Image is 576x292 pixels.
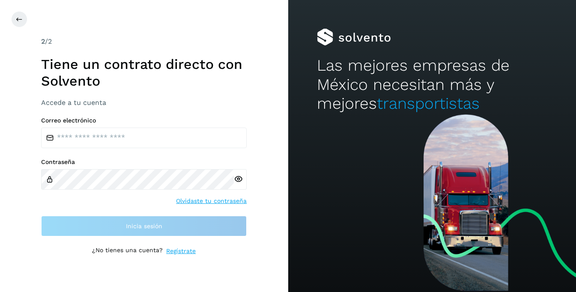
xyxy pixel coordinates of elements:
div: /2 [41,36,247,47]
h2: Las mejores empresas de México necesitan más y mejores [317,56,547,113]
span: Inicia sesión [126,223,162,229]
label: Contraseña [41,158,247,166]
a: Olvidaste tu contraseña [176,197,247,206]
span: transportistas [377,94,480,113]
button: Inicia sesión [41,216,247,236]
label: Correo electrónico [41,117,247,124]
span: 2 [41,37,45,45]
h3: Accede a tu cuenta [41,98,247,107]
h1: Tiene un contrato directo con Solvento [41,56,247,89]
a: Regístrate [166,247,196,256]
p: ¿No tienes una cuenta? [92,247,163,256]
